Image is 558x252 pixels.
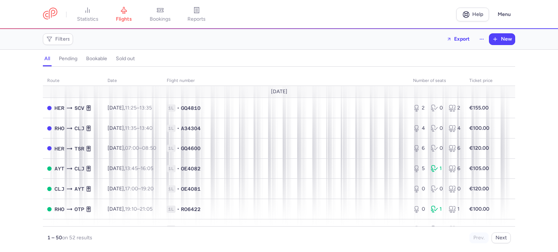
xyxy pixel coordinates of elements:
h4: pending [59,55,77,62]
div: 2 [449,104,461,112]
span: statistics [77,16,98,22]
time: 07:00 [125,145,139,151]
button: Menu [493,8,515,21]
strong: €120.00 [469,186,489,192]
span: A34304 [181,125,201,132]
span: [DATE], [108,206,153,212]
a: Help [456,8,489,21]
strong: €100.00 [469,125,489,131]
time: 11:20 [125,226,137,232]
div: 1 [431,165,443,172]
th: date [103,75,162,86]
div: 6 [449,145,461,152]
span: CLJ [74,165,84,173]
button: Export [442,33,474,45]
span: flights [116,16,132,22]
span: [DATE], [108,145,156,151]
button: Prev. [469,232,489,243]
span: SBZ [74,226,84,234]
span: • [177,104,179,112]
a: flights [106,7,142,22]
span: – [125,145,156,151]
div: 6 [413,226,425,233]
span: • [177,185,179,193]
span: GQ4600 [181,145,201,152]
span: HER [54,226,64,234]
div: 0 [431,185,443,193]
span: HER [54,104,64,112]
span: • [177,145,179,152]
time: 21:05 [140,206,153,212]
div: 1 [431,206,443,213]
time: 13:40 [139,125,153,131]
span: Filters [55,36,70,42]
span: 1L [167,165,175,172]
th: Flight number [162,75,409,86]
span: 1L [167,226,175,233]
span: RHO [54,124,64,132]
span: CLJ [74,124,84,132]
span: • [177,125,179,132]
span: • [177,165,179,172]
div: 0 [413,185,425,193]
strong: €70.00 [469,226,487,232]
strong: €100.00 [469,206,489,212]
th: number of seats [409,75,465,86]
span: OTP [74,205,84,213]
span: – [125,186,154,192]
span: CLJ [54,185,64,193]
button: Filters [43,34,73,45]
span: • [177,226,179,233]
a: bookings [142,7,178,22]
span: GQ4520 [181,226,201,233]
div: 0 [449,185,461,193]
span: [DATE], [108,186,154,192]
span: • [177,206,179,213]
button: New [489,34,515,45]
span: RHO [54,205,64,213]
span: Help [472,12,483,17]
span: HER [54,145,64,153]
span: [DATE], [108,165,153,172]
a: reports [178,7,215,22]
time: 16:05 [141,165,153,172]
span: 1L [167,145,175,152]
span: – [125,165,153,172]
time: 19:20 [141,186,154,192]
div: 4 [449,125,461,132]
span: OE4082 [181,165,201,172]
div: 0 [431,145,443,152]
span: 1L [167,104,175,112]
span: SCV [74,104,84,112]
span: OE4081 [181,185,201,193]
span: reports [187,16,206,22]
div: 6 [449,165,461,172]
span: bookings [150,16,171,22]
span: Export [454,36,470,42]
span: – [125,125,153,131]
th: Ticket price [465,75,497,86]
span: [DATE] [271,89,287,95]
strong: 1 – 50 [47,235,62,241]
div: 5 [413,165,425,172]
time: 08:50 [142,145,156,151]
div: 0 [431,226,443,233]
span: [DATE], [108,226,152,232]
span: AYT [54,165,64,173]
div: 0 [413,206,425,213]
span: TSR [74,145,84,153]
span: 1L [167,206,175,213]
th: route [43,75,103,86]
div: 0 [431,125,443,132]
span: [DATE], [108,125,153,131]
div: 2 [413,104,425,112]
a: statistics [69,7,106,22]
time: 11:25 [125,105,137,111]
span: [DATE], [108,105,152,111]
time: 11:35 [125,125,137,131]
time: 13:35 [139,105,152,111]
div: 1 [449,206,461,213]
span: – [125,105,152,111]
button: Next [492,232,511,243]
span: 1L [167,125,175,132]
